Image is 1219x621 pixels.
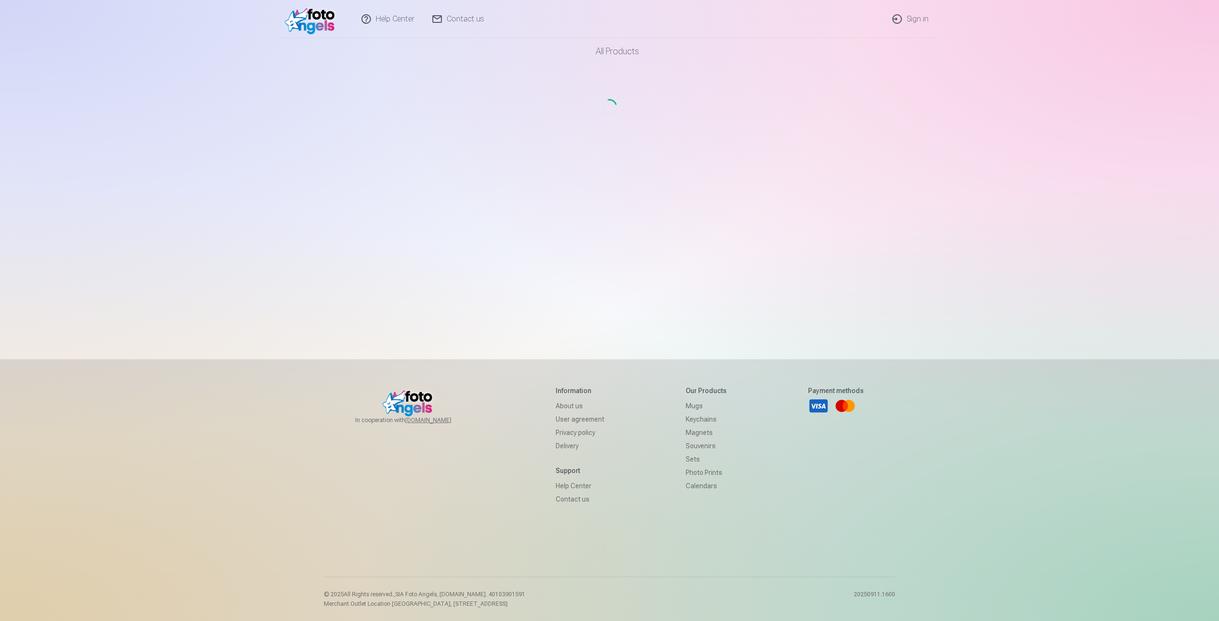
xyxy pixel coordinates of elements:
[556,439,604,453] a: Delivery
[835,395,856,416] a: Mastercard
[556,426,604,439] a: Privacy policy
[556,386,604,395] h5: Information
[395,591,525,598] span: SIA Foto Angels, [DOMAIN_NAME]. 40103901591
[808,395,829,416] a: Visa
[556,493,604,506] a: Contact us
[556,413,604,426] a: User agreement
[686,399,727,413] a: Mugs
[854,591,895,608] p: 20250911.1600
[556,479,604,493] a: Help Center
[355,416,474,424] span: In cooperation with
[405,416,474,424] a: [DOMAIN_NAME]
[569,38,650,65] a: All products
[686,426,727,439] a: Magnets
[808,386,864,395] h5: Payment methods
[285,4,340,34] img: /fa1
[556,466,604,475] h5: Support
[324,591,525,598] p: © 2025 All Rights reserved. ,
[324,600,525,608] p: Merchant Outlet Location [GEOGRAPHIC_DATA], [STREET_ADDRESS]
[556,399,604,413] a: About us
[686,386,727,395] h5: Our products
[686,466,727,479] a: Photo prints
[686,453,727,466] a: Sets
[686,439,727,453] a: Souvenirs
[686,479,727,493] a: Calendars
[686,413,727,426] a: Keychains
